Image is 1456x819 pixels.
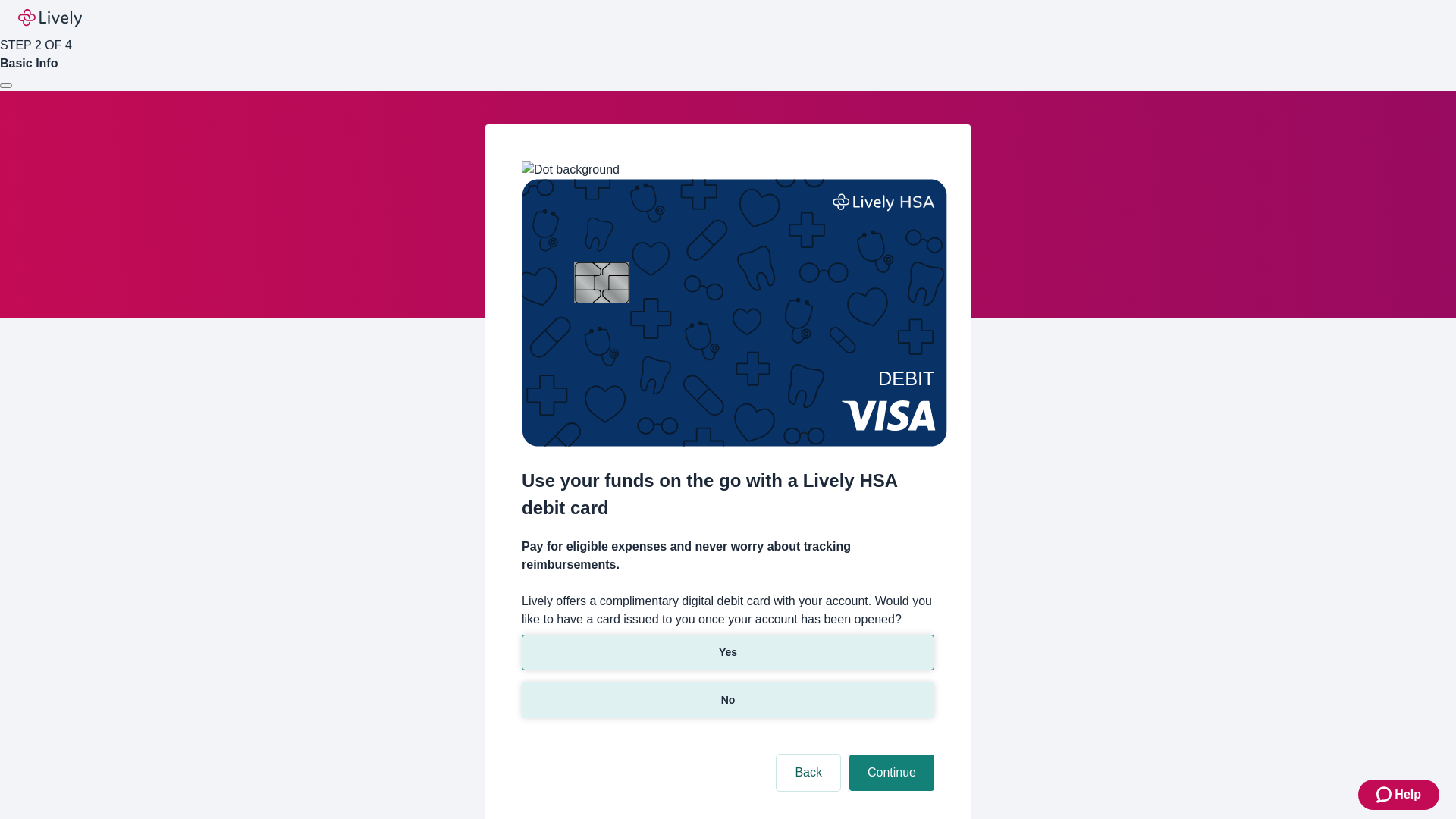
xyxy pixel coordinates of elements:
[719,645,737,661] p: Yes
[1358,780,1439,810] button: Zendesk support iconHelp
[522,467,934,522] h2: Use your funds on the go with a Lively HSA debit card
[1376,786,1395,804] svg: Zendesk support icon
[18,9,82,27] img: Lively
[777,755,840,791] button: Back
[1395,786,1421,804] span: Help
[522,538,934,574] h4: Pay for eligible expenses and never worry about tracking reimbursements.
[522,179,947,447] img: Debit card
[522,161,620,179] img: Dot background
[721,692,736,708] p: No
[849,755,934,791] button: Continue
[522,592,934,629] label: Lively offers a complimentary digital debit card with your account. Would you like to have a card...
[522,635,934,670] button: Yes
[522,682,934,718] button: No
